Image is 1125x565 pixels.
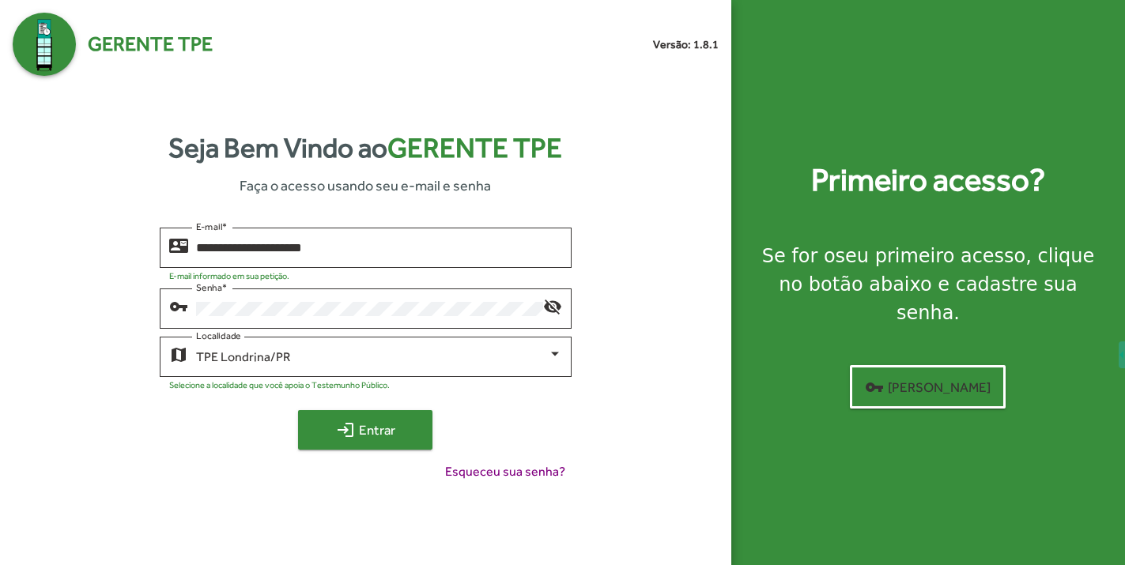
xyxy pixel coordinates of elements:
[240,175,491,196] span: Faça o acesso usando seu e-mail e senha
[653,36,719,53] small: Versão: 1.8.1
[336,420,355,439] mat-icon: login
[298,410,432,450] button: Entrar
[387,132,562,164] span: Gerente TPE
[196,349,290,364] span: TPE Londrina/PR
[865,373,991,401] span: [PERSON_NAME]
[543,296,562,315] mat-icon: visibility_off
[811,156,1045,204] strong: Primeiro acesso?
[168,127,562,169] strong: Seja Bem Vindo ao
[169,271,289,281] mat-hint: E-mail informado em sua petição.
[169,380,390,390] mat-hint: Selecione a localidade que você apoia o Testemunho Público.
[445,462,565,481] span: Esqueceu sua senha?
[836,245,1026,267] strong: seu primeiro acesso
[850,365,1006,409] button: [PERSON_NAME]
[312,416,418,444] span: Entrar
[13,13,76,76] img: Logo Gerente
[865,378,884,397] mat-icon: vpn_key
[169,235,188,254] mat-icon: contact_mail
[169,345,188,363] mat-icon: map
[750,242,1106,327] div: Se for o , clique no botão abaixo e cadastre sua senha.
[88,29,213,59] span: Gerente TPE
[169,296,188,315] mat-icon: vpn_key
